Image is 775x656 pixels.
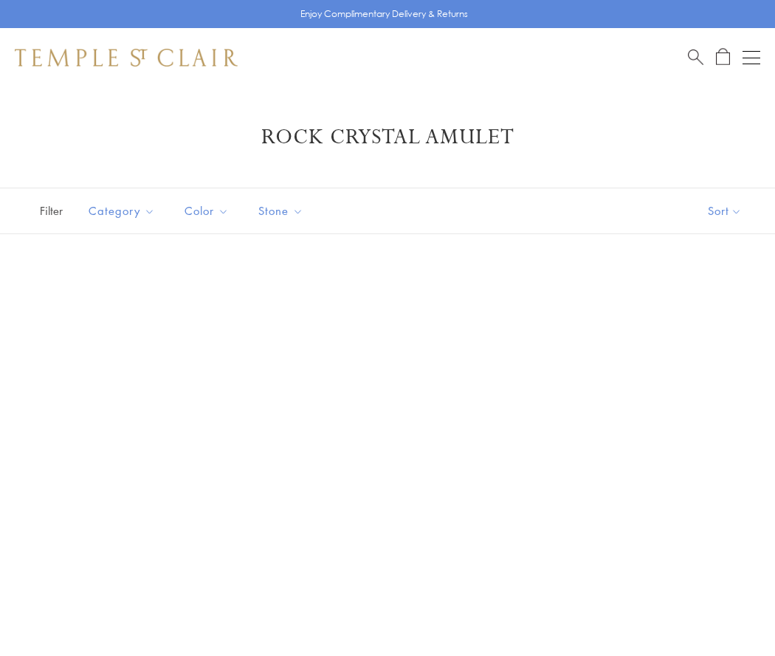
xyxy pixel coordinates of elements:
[688,48,703,66] a: Search
[15,49,238,66] img: Temple St. Clair
[173,194,240,228] button: Color
[37,124,738,151] h1: Rock Crystal Amulet
[675,188,775,233] button: Show sort by
[743,49,760,66] button: Open navigation
[716,48,730,66] a: Open Shopping Bag
[251,202,314,220] span: Stone
[77,194,166,228] button: Category
[300,7,468,21] p: Enjoy Complimentary Delivery & Returns
[177,202,240,220] span: Color
[247,194,314,228] button: Stone
[81,202,166,220] span: Category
